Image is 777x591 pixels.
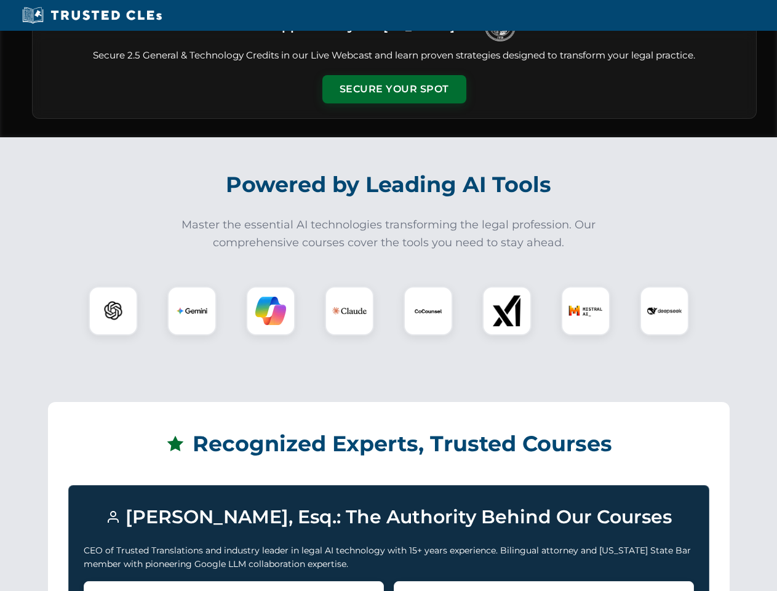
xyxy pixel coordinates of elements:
[89,286,138,336] div: ChatGPT
[413,295,444,326] img: CoCounsel Logo
[48,163,730,206] h2: Powered by Leading AI Tools
[84,544,694,571] p: CEO of Trusted Translations and industry leader in legal AI technology with 15+ years experience....
[647,294,682,328] img: DeepSeek Logo
[404,286,453,336] div: CoCounsel
[325,286,374,336] div: Claude
[332,294,367,328] img: Claude Logo
[561,286,610,336] div: Mistral AI
[568,294,603,328] img: Mistral AI Logo
[167,286,217,336] div: Gemini
[84,501,694,534] h3: [PERSON_NAME], Esq.: The Authority Behind Our Courses
[492,295,522,326] img: xAI Logo
[68,422,709,465] h2: Recognized Experts, Trusted Courses
[47,49,741,63] p: Secure 2.5 General & Technology Credits in our Live Webcast and learn proven strategies designed ...
[173,216,604,252] p: Master the essential AI technologies transforming the legal profession. Our comprehensive courses...
[95,293,131,329] img: ChatGPT Logo
[322,75,466,103] button: Secure Your Spot
[255,295,286,326] img: Copilot Logo
[482,286,532,336] div: xAI
[18,6,165,25] img: Trusted CLEs
[246,286,295,336] div: Copilot
[177,295,207,326] img: Gemini Logo
[640,286,689,336] div: DeepSeek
